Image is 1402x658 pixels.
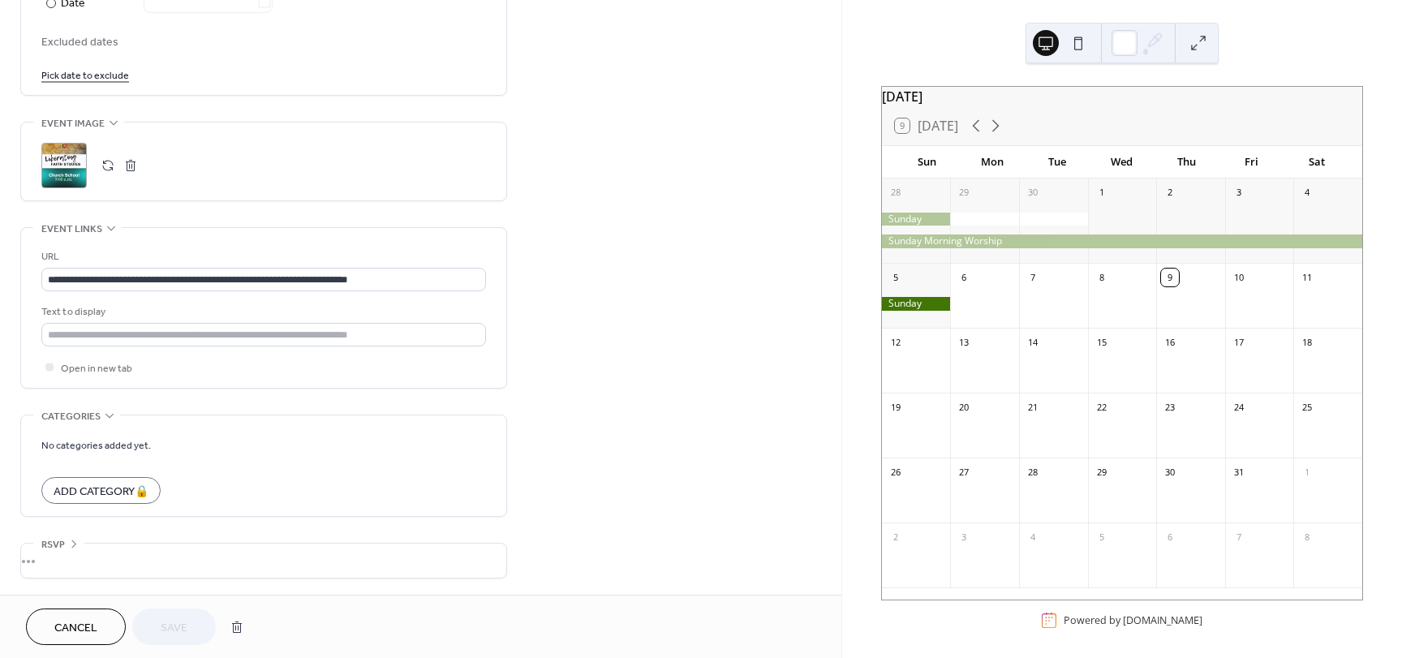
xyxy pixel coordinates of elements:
[882,213,951,226] div: Sunday Morning Worship
[41,221,102,238] span: Event links
[1230,269,1248,286] div: 10
[882,234,1362,248] div: Sunday Morning Worship
[1093,333,1111,351] div: 15
[1024,398,1042,416] div: 21
[887,333,905,351] div: 12
[41,143,87,188] div: ;
[26,609,126,645] button: Cancel
[1298,269,1316,286] div: 11
[1161,333,1179,351] div: 16
[1024,184,1042,202] div: 30
[1093,398,1111,416] div: 22
[1093,463,1111,481] div: 29
[41,536,65,553] span: RSVP
[1123,613,1202,627] a: [DOMAIN_NAME]
[1161,184,1179,202] div: 2
[882,87,1362,106] div: [DATE]
[1161,269,1179,286] div: 9
[1298,184,1316,202] div: 4
[1155,146,1219,178] div: Thu
[1090,146,1155,178] div: Wed
[41,303,483,320] div: Text to display
[1230,333,1248,351] div: 17
[41,408,101,425] span: Categories
[1219,146,1284,178] div: Fri
[1298,398,1316,416] div: 25
[1230,398,1248,416] div: 24
[1298,333,1316,351] div: 18
[1161,528,1179,546] div: 6
[895,146,960,178] div: Sun
[1161,398,1179,416] div: 23
[1024,333,1042,351] div: 14
[1298,463,1316,481] div: 1
[1093,269,1111,286] div: 8
[41,248,483,265] div: URL
[1093,528,1111,546] div: 5
[887,463,905,481] div: 26
[960,146,1025,178] div: Mon
[1024,528,1042,546] div: 4
[21,544,506,578] div: •••
[887,398,905,416] div: 19
[955,333,973,351] div: 13
[1230,184,1248,202] div: 3
[887,528,905,546] div: 2
[1298,528,1316,546] div: 8
[41,67,129,84] span: Pick date to exclude
[1093,184,1111,202] div: 1
[1284,146,1349,178] div: Sat
[955,269,973,286] div: 6
[41,34,486,51] span: Excluded dates
[882,297,951,311] div: Sunday Morning Worship
[887,184,905,202] div: 28
[61,360,132,377] span: Open in new tab
[1230,463,1248,481] div: 31
[955,184,973,202] div: 29
[1064,613,1202,627] div: Powered by
[41,437,151,454] span: No categories added yet.
[1230,528,1248,546] div: 7
[955,398,973,416] div: 20
[955,463,973,481] div: 27
[41,115,105,132] span: Event image
[955,528,973,546] div: 3
[1024,463,1042,481] div: 28
[1024,269,1042,286] div: 7
[54,620,97,637] span: Cancel
[1025,146,1090,178] div: Tue
[887,269,905,286] div: 5
[1161,463,1179,481] div: 30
